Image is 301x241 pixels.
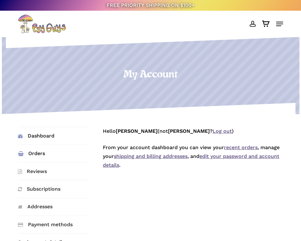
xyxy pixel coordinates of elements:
[103,127,283,143] p: Hello (not ? )
[259,14,273,33] a: Cart
[18,163,88,180] a: Reviews
[224,144,258,150] a: recent orders
[276,21,283,27] a: Navigation Menu
[114,153,187,159] a: shipping and billing addresses
[103,143,283,177] p: From your account dashboard you can view your , manage your , and .
[18,145,88,162] a: Orders
[213,128,232,134] a: Log out
[168,128,210,134] strong: [PERSON_NAME]
[18,216,88,233] a: Payment methods
[116,128,158,134] strong: [PERSON_NAME]
[18,14,66,33] img: PsyGuys
[18,127,88,144] a: Dashboard
[18,180,88,198] a: Subscriptions
[18,198,88,216] a: Addresses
